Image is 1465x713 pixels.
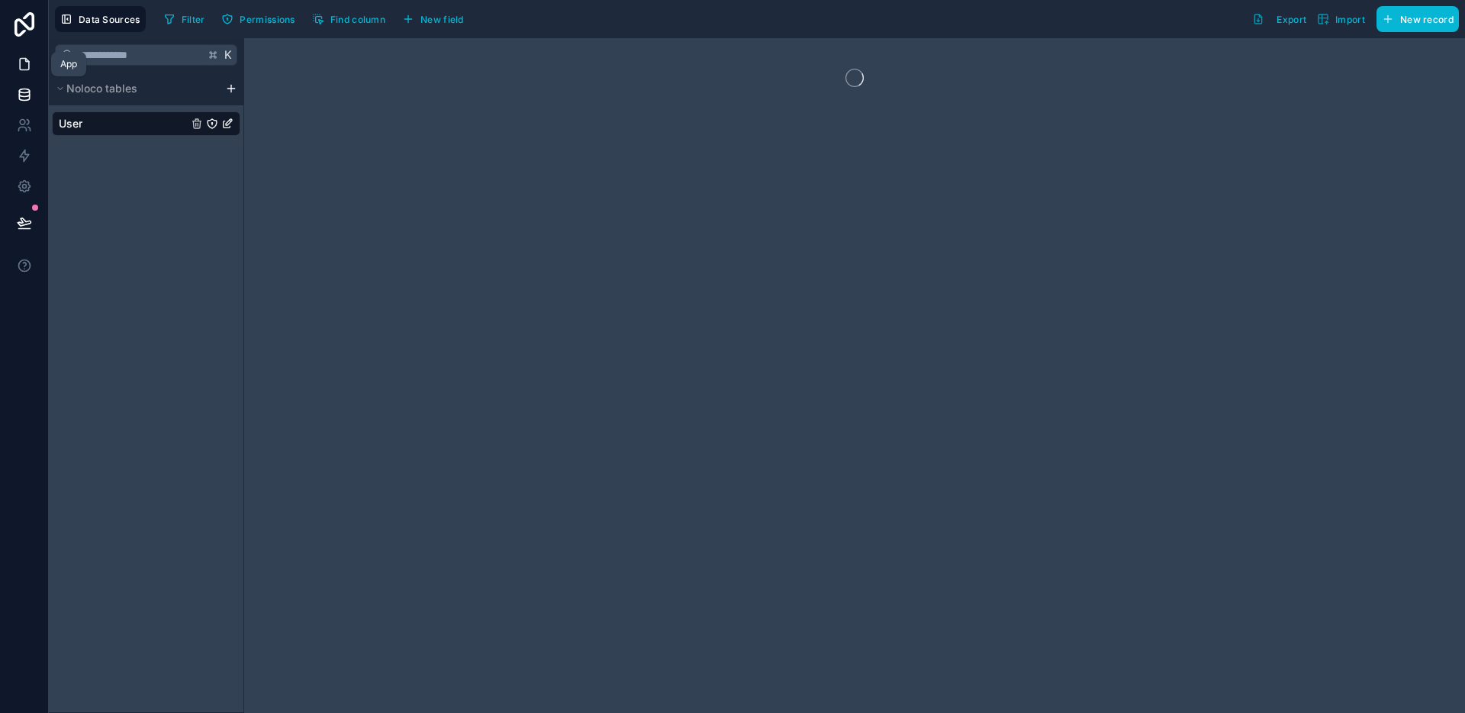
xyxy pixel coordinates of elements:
span: Find column [330,14,385,25]
span: Data Sources [79,14,140,25]
span: Filter [182,14,205,25]
button: Export [1247,6,1312,32]
button: New field [397,8,469,31]
span: New field [420,14,464,25]
a: New record [1370,6,1459,32]
button: Import [1312,6,1370,32]
button: Permissions [216,8,300,31]
button: Filter [158,8,211,31]
div: App [60,58,77,70]
span: Export [1277,14,1306,25]
button: Find column [307,8,391,31]
button: Data Sources [55,6,146,32]
a: Permissions [216,8,306,31]
span: New record [1400,14,1454,25]
span: K [223,50,233,60]
span: Permissions [240,14,295,25]
span: Import [1335,14,1365,25]
button: New record [1376,6,1459,32]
